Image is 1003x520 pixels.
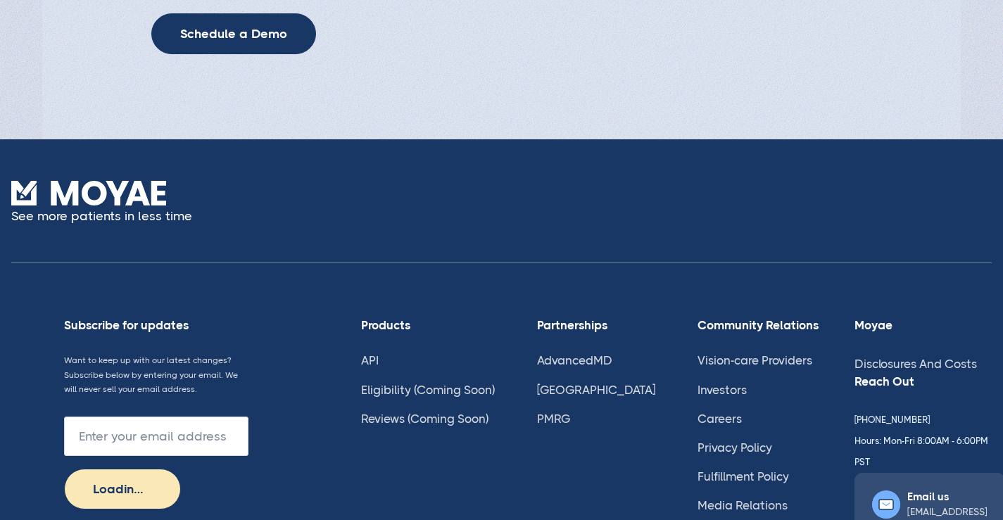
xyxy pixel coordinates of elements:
[698,498,788,512] a: Media Relations
[537,412,570,426] a: PMRG
[698,383,747,397] a: Investors
[698,353,812,367] a: Vision-care Providers
[64,417,248,509] form: Footer Newsletter Form
[11,181,192,227] a: See more patients in less time
[907,490,988,503] div: Email us
[698,412,742,426] a: Careers
[361,353,379,367] a: API
[11,205,192,227] p: See more patients in less time
[537,383,655,397] a: [GEOGRAPHIC_DATA]
[361,412,488,426] a: Reviews (Coming Soon)
[698,469,789,483] a: Fulfillment Policy
[854,357,977,371] a: Disclosures And Costs
[361,383,495,397] a: Eligibility (Coming Soon)
[872,490,900,519] img: Email Icon - Saaslify X Webflow Template
[698,440,772,455] a: Privacy Policy
[64,318,248,332] div: Subscribe for updates
[151,13,316,54] a: Schedule a Demo
[64,469,181,509] input: Loading...
[361,318,502,332] div: Products
[64,417,248,456] input: Enter your email address
[537,318,662,332] div: Partnerships
[537,353,612,367] a: AdvancedMD
[698,318,819,332] div: Community Relations
[64,353,248,397] p: Want to keep up with our latest changes? Subscribe below by entering your email. We will never se...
